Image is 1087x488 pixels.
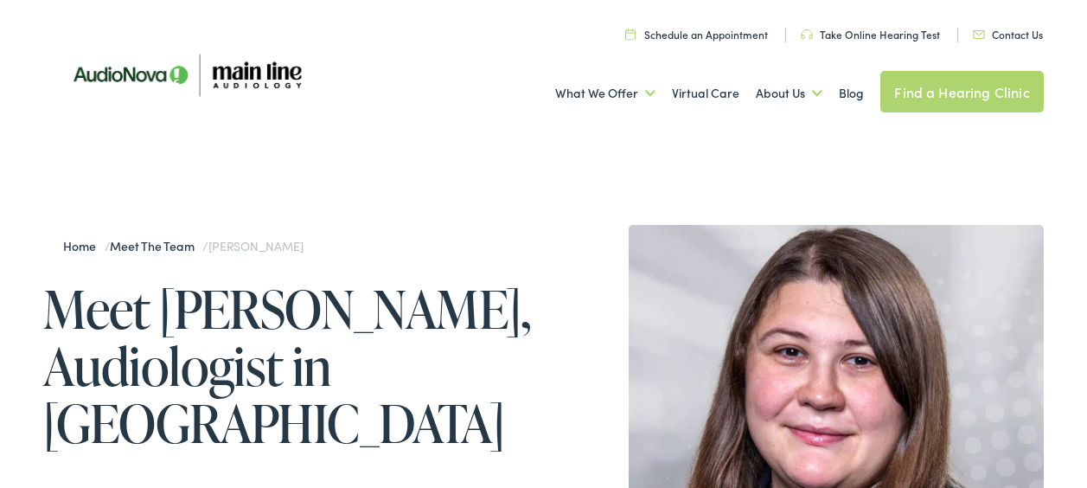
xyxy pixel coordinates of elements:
a: Contact Us [973,27,1043,42]
img: utility icon [801,29,813,40]
a: What We Offer [555,61,655,125]
img: utility icon [973,30,985,39]
a: Meet the Team [110,237,202,254]
img: utility icon [625,29,636,40]
a: Virtual Care [672,61,739,125]
span: [PERSON_NAME] [208,237,303,254]
a: Take Online Hearing Test [801,27,940,42]
a: Find a Hearing Clinic [880,71,1043,112]
span: / / [63,237,303,254]
a: Home [63,237,104,254]
a: Schedule an Appointment [625,27,768,42]
a: Blog [839,61,864,125]
h1: Meet [PERSON_NAME], Audiologist in [GEOGRAPHIC_DATA] [43,280,543,452]
a: About Us [756,61,822,125]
